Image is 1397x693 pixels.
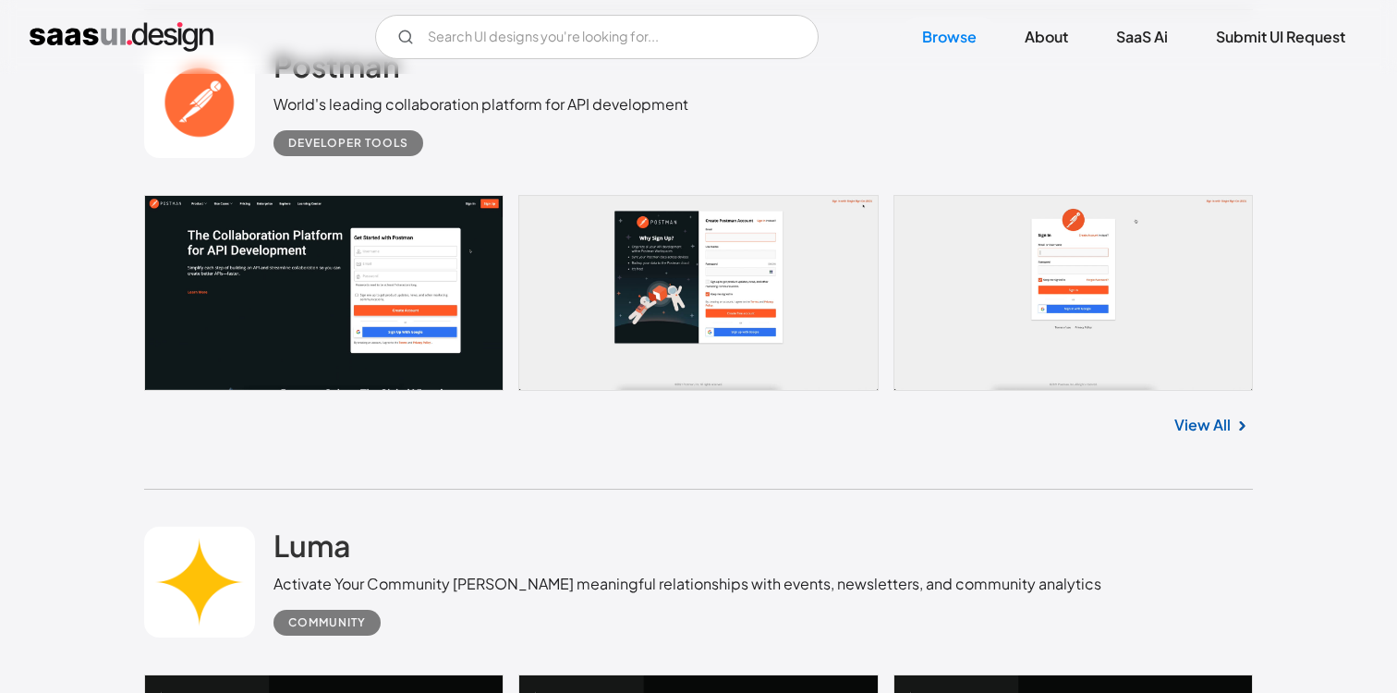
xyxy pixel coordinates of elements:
[273,527,351,564] h2: Luma
[273,93,688,115] div: World's leading collaboration platform for API development
[900,17,999,57] a: Browse
[1174,414,1231,436] a: View All
[375,15,819,59] input: Search UI designs you're looking for...
[375,15,819,59] form: Email Form
[1002,17,1090,57] a: About
[288,132,408,154] div: Developer tools
[1094,17,1190,57] a: SaaS Ai
[30,22,213,52] a: home
[288,612,366,634] div: Community
[1194,17,1367,57] a: Submit UI Request
[273,527,351,573] a: Luma
[273,573,1101,595] div: Activate Your Community [PERSON_NAME] meaningful relationships with events, newsletters, and comm...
